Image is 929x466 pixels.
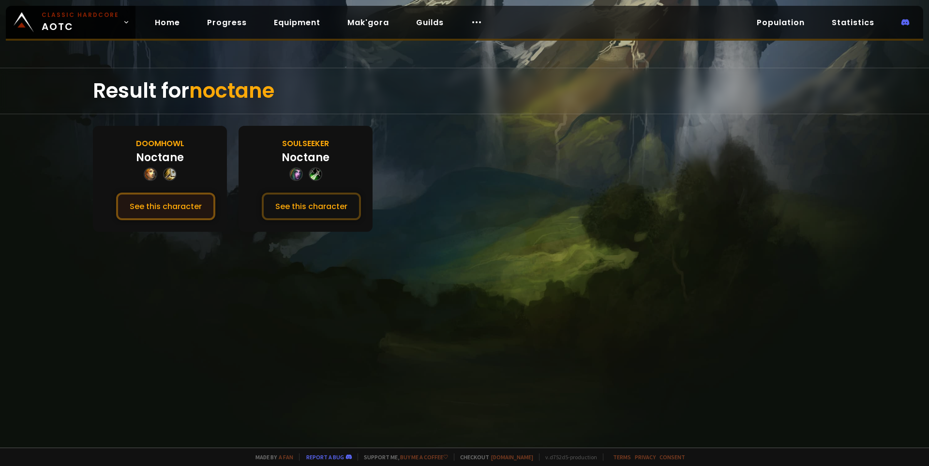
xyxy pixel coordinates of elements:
a: Mak'gora [340,13,397,32]
a: Statistics [824,13,882,32]
button: See this character [116,193,215,220]
a: Report a bug [306,453,344,461]
button: See this character [262,193,361,220]
a: Home [147,13,188,32]
span: noctane [189,76,274,105]
a: Terms [613,453,631,461]
span: Checkout [454,453,533,461]
span: Made by [250,453,293,461]
a: Buy me a coffee [400,453,448,461]
div: Soulseeker [282,137,329,150]
a: a fan [279,453,293,461]
a: Equipment [266,13,328,32]
div: Result for [93,68,836,114]
a: Privacy [635,453,656,461]
a: Consent [659,453,685,461]
div: Doomhowl [136,137,184,150]
a: Population [749,13,812,32]
span: AOTC [42,11,119,34]
small: Classic Hardcore [42,11,119,19]
a: Progress [199,13,255,32]
span: Support me, [358,453,448,461]
div: Noctane [282,150,330,165]
a: Guilds [408,13,451,32]
div: Noctane [136,150,184,165]
a: [DOMAIN_NAME] [491,453,533,461]
span: v. d752d5 - production [539,453,597,461]
a: Classic HardcoreAOTC [6,6,135,39]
